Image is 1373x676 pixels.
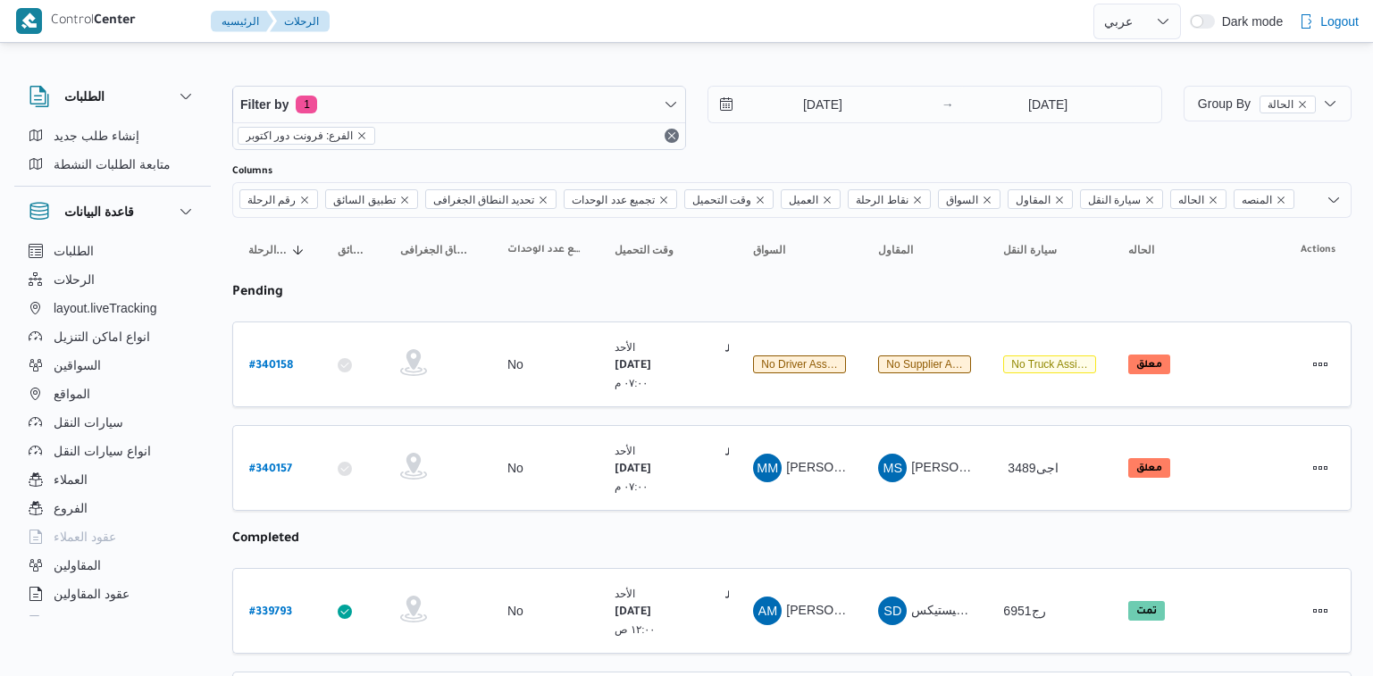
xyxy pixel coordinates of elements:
button: العملاء [21,465,204,494]
a: #340157 [249,456,292,480]
b: تمت [1136,606,1157,617]
span: الحاله [1170,189,1226,209]
span: Actions [1301,243,1335,257]
button: الرحلات [21,265,204,294]
button: السواق [746,236,853,264]
button: remove selected entity [1297,99,1308,110]
button: إنشاء طلب جديد [21,121,204,150]
span: الفرع: فرونت دور اكتوبر [238,127,375,145]
button: Remove نقاط الرحلة from selection in this group [912,195,923,205]
button: Actions [1306,350,1335,379]
span: شركة ديتاك لادارة المشروعات و الخدمات بى لوجيستيكس [911,603,1210,617]
span: السواق [753,243,785,257]
button: Actions [1306,454,1335,482]
span: الفرع: فرونت دور اكتوبر [246,128,353,144]
span: إنشاء طلب جديد [54,125,139,146]
span: المقاول [878,243,913,257]
span: Filter by [240,94,289,115]
span: No driver assigned [761,358,853,371]
span: المقاول [1008,189,1073,209]
b: pending [232,286,283,300]
a: #339793 [249,599,292,623]
span: SD [883,597,901,625]
span: وقت التحميل [615,243,674,257]
b: فرونت دور اكتوبر [726,588,815,600]
span: No Driver Assigned [753,355,846,373]
span: وقت التحميل [692,190,751,210]
b: معلق [1136,463,1162,474]
span: العميل [789,190,818,210]
small: الأحد [615,445,635,456]
div: قاعدة البيانات [14,237,211,623]
button: عقود العملاء [21,522,204,551]
h3: قاعدة البيانات [64,201,134,222]
button: الطلبات [29,86,197,107]
div: الطلبات [14,121,211,186]
span: [PERSON_NAME] [786,603,889,617]
button: المقاولين [21,551,204,580]
span: No supplier assigned [886,358,989,371]
b: فرونت دور اكتوبر [726,341,815,354]
span: عقود المقاولين [54,583,130,605]
span: [PERSON_NAME] [PERSON_NAME] [PERSON_NAME] [911,460,1226,474]
div: Muhammad Mahmood Abadalhadi Abadalihamaid [753,454,782,482]
button: Remove تطبيق السائق from selection in this group [399,195,410,205]
span: تمت [1128,601,1165,621]
span: الحالة [1268,96,1293,113]
button: اجهزة التليفون [21,608,204,637]
span: MS [883,454,903,482]
button: remove selected entity [356,130,367,141]
span: تحديد النطاق الجغرافى [433,190,535,210]
span: المنصه [1242,190,1272,210]
span: رقم الرحلة [247,190,296,210]
span: سيارة النقل [1003,243,1056,257]
img: X8yXhbKr1z7QwAAAABJRU5ErkJggg== [16,8,42,34]
span: عقود العملاء [54,526,116,547]
b: [DATE] [615,606,651,619]
span: الحاله [1178,190,1204,210]
button: Logout [1292,4,1366,39]
span: MM [757,454,778,482]
span: متابعة الطلبات النشطة [54,154,171,175]
button: Remove تحديد النطاق الجغرافى from selection in this group [538,195,548,205]
div: → [942,98,954,111]
span: تطبيق السائق [338,243,368,257]
button: Remove المقاول from selection in this group [1054,195,1065,205]
span: رج6951 [1003,604,1045,618]
button: Remove العميل from selection in this group [822,195,833,205]
span: تحديد النطاق الجغرافى [400,243,475,257]
span: المنصه [1234,189,1294,209]
span: تحديد النطاق الجغرافى [425,189,557,209]
span: رقم الرحلة; Sorted in descending order [248,243,288,257]
span: Group By الحالة [1198,96,1316,111]
button: Remove سيارة النقل from selection in this group [1144,195,1155,205]
button: Group Byالحالةremove selected entity [1184,86,1352,121]
div: Asam Mahmood Alsaid Hussain [753,597,782,625]
button: Filter by1 active filters [233,87,685,122]
span: 3489اجى [1008,461,1058,475]
b: [DATE] [615,463,651,476]
span: layout.liveTracking [54,297,156,319]
label: Columns [232,164,272,179]
b: Center [94,14,136,29]
div: Shrkah Ditak Ladarah Alamshuroaat W Alkhdmat Ba Lwjistiks [878,597,907,625]
span: الرحلات [54,269,95,290]
span: الطلبات [54,240,94,262]
span: الفروع [54,497,88,519]
span: رقم الرحلة [239,189,318,209]
button: المقاول [871,236,978,264]
button: المواقع [21,380,204,408]
span: سيارة النقل [1080,189,1163,209]
button: قاعدة البيانات [29,201,197,222]
button: الحاله [1121,236,1237,264]
span: المواقع [54,383,90,405]
span: انواع اماكن التنزيل [54,326,150,347]
span: نقاط الرحلة [856,190,908,210]
small: ٠٧:٠٠ م [615,480,649,492]
button: الرئيسيه [211,11,273,32]
span: السواقين [54,355,101,376]
span: العميل [781,189,841,209]
span: انواع سيارات النقل [54,440,151,462]
span: تجميع عدد الوحدات [572,190,655,210]
button: متابعة الطلبات النشطة [21,150,204,179]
